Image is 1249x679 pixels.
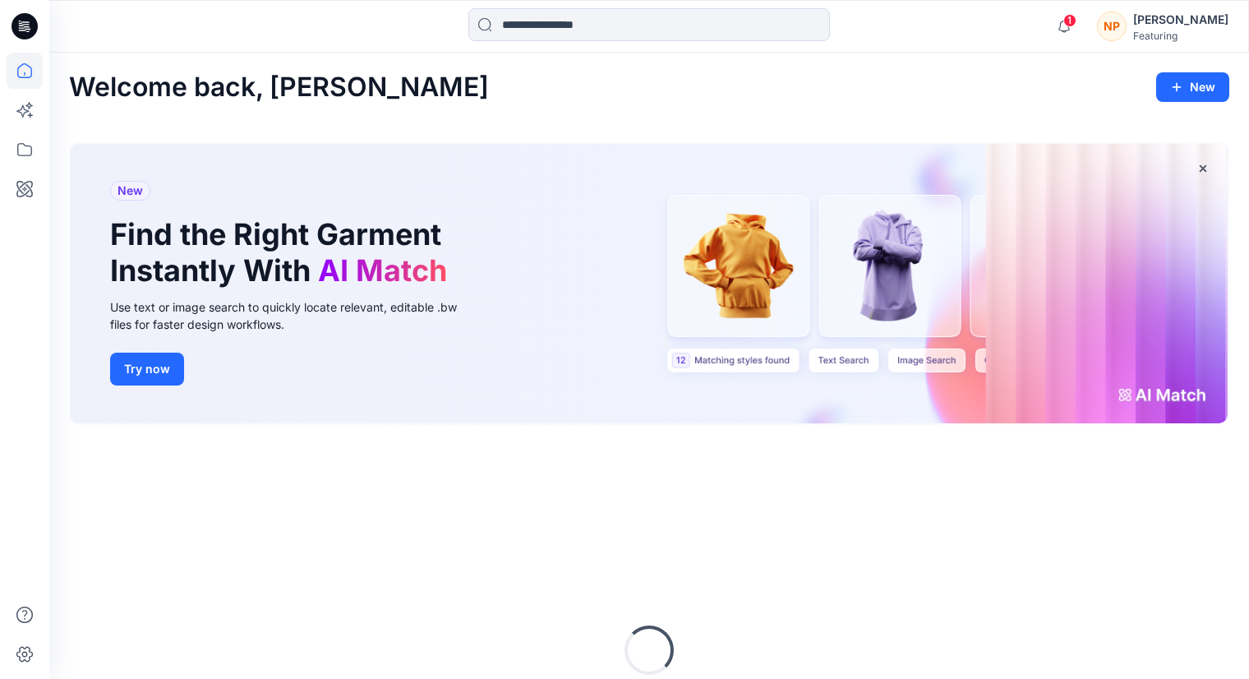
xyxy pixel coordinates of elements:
[1133,10,1228,30] div: [PERSON_NAME]
[1063,14,1076,27] span: 1
[118,181,143,201] span: New
[110,298,480,333] div: Use text or image search to quickly locate relevant, editable .bw files for faster design workflows.
[110,353,184,386] button: Try now
[318,252,447,289] span: AI Match
[110,217,455,288] h1: Find the Right Garment Instantly With
[69,72,489,103] h2: Welcome back, [PERSON_NAME]
[1133,30,1228,42] div: Featuring
[1156,72,1229,102] button: New
[1097,12,1127,41] div: NP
